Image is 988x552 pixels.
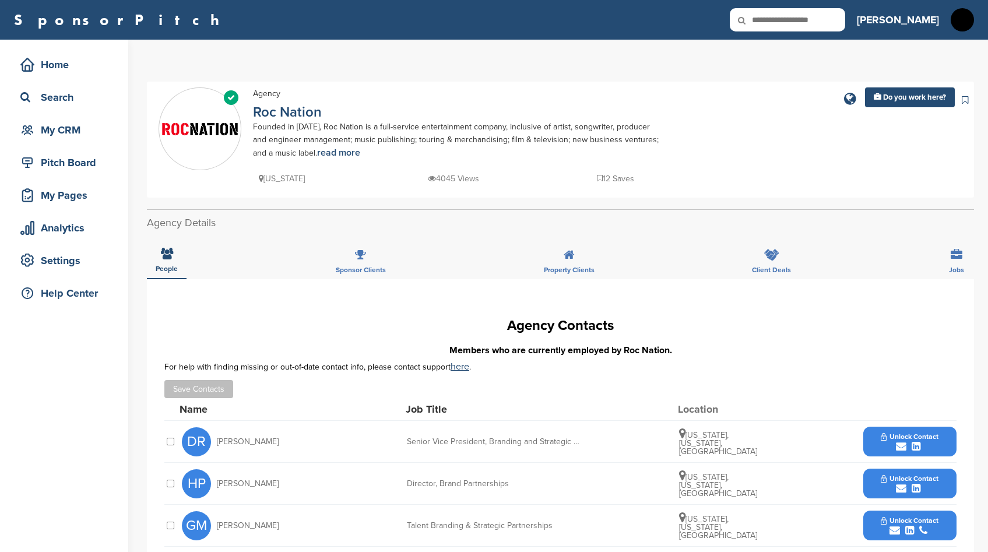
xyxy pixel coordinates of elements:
span: Jobs [949,266,964,273]
span: HP [182,469,211,498]
a: [PERSON_NAME] [857,7,939,33]
a: Do you work here? [865,87,955,107]
div: My CRM [17,119,117,140]
span: [US_STATE], [US_STATE], [GEOGRAPHIC_DATA] [679,514,757,540]
span: [PERSON_NAME] [217,522,279,530]
a: SponsorPitch [14,12,227,27]
img: Sponsorpitch & Roc Nation [159,120,241,138]
a: Help Center [12,280,117,307]
h3: [PERSON_NAME] [857,12,939,28]
div: For help with finding missing or out-of-date contact info, please contact support . [164,362,957,371]
h2: Agency Details [147,215,974,231]
div: Help Center [17,283,117,304]
span: [US_STATE], [US_STATE], [GEOGRAPHIC_DATA] [679,472,757,498]
a: Analytics [12,215,117,241]
span: Unlock Contact [881,516,938,525]
a: Settings [12,247,117,274]
a: here [451,361,469,372]
div: Name [180,404,308,414]
a: Roc Nation [253,104,322,121]
div: Location [678,404,765,414]
a: Search [12,84,117,111]
a: read more [317,147,360,159]
p: [US_STATE] [259,171,305,186]
div: Talent Branding & Strategic Partnerships [407,522,582,530]
span: Client Deals [752,266,791,273]
div: Director, Brand Partnerships [407,480,582,488]
p: 4045 Views [428,171,479,186]
div: Founded in [DATE], Roc Nation is a full-service entertainment company, inclusive of artist, songw... [253,121,661,160]
span: [PERSON_NAME] [217,480,279,488]
span: Unlock Contact [881,474,938,483]
button: Save Contacts [164,380,233,398]
div: Settings [17,250,117,271]
div: Pitch Board [17,152,117,173]
span: Unlock Contact [881,433,938,441]
span: Do you work here? [883,93,946,102]
span: Property Clients [544,266,595,273]
span: People [156,265,178,272]
button: Unlock Contact [867,424,952,459]
div: Search [17,87,117,108]
div: Job Title [406,404,581,414]
button: Unlock Contact [867,508,952,543]
a: Pitch Board [12,149,117,176]
h1: Agency Contacts [164,315,957,336]
span: GM [182,511,211,540]
button: Unlock Contact [867,466,952,501]
div: Senior Vice President, Branding and Strategic Partnerships [407,438,582,446]
span: Sponsor Clients [336,266,386,273]
span: [US_STATE], [US_STATE], [GEOGRAPHIC_DATA] [679,430,757,456]
a: My CRM [12,117,117,143]
a: My Pages [12,182,117,209]
span: DR [182,427,211,456]
p: 12 Saves [597,171,634,186]
h3: Members who are currently employed by Roc Nation. [164,343,957,357]
div: Analytics [17,217,117,238]
div: My Pages [17,185,117,206]
div: Agency [253,87,661,100]
a: Home [12,51,117,78]
span: [PERSON_NAME] [217,438,279,446]
div: Home [17,54,117,75]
